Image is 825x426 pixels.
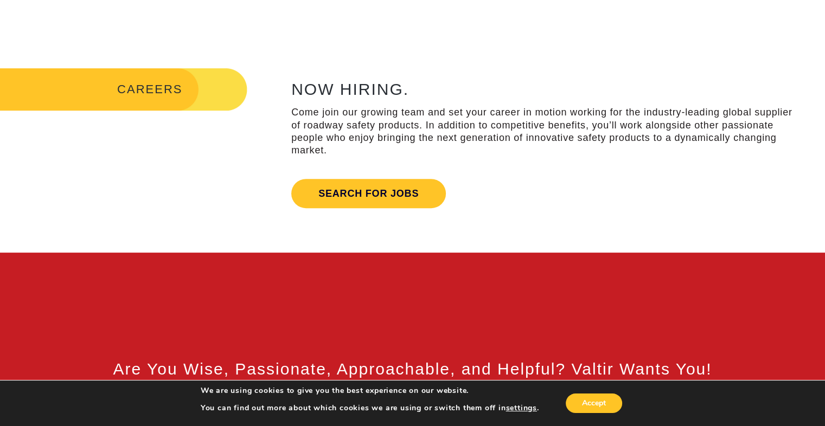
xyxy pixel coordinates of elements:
[201,386,539,396] p: We are using cookies to give you the best experience on our website.
[113,360,712,378] span: Are You Wise, Passionate, Approachable, and Helpful? Valtir Wants You!
[291,80,796,98] h2: NOW HIRING.
[291,179,446,208] a: Search for jobs
[566,393,622,413] button: Accept
[506,403,536,413] button: settings
[291,106,796,157] p: Come join our growing team and set your career in motion working for the industry-leading global ...
[201,403,539,413] p: You can find out more about which cookies we are using or switch them off in .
